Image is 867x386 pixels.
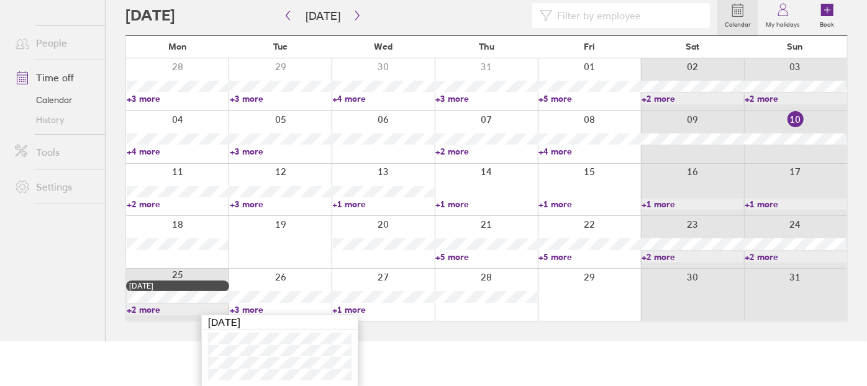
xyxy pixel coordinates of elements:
[758,17,807,29] label: My holidays
[5,110,105,130] a: History
[435,146,537,157] a: +2 more
[717,17,758,29] label: Calendar
[686,42,699,52] span: Sat
[5,174,105,199] a: Settings
[435,199,537,210] a: +1 more
[5,30,105,55] a: People
[230,93,332,104] a: +3 more
[230,146,332,157] a: +3 more
[127,146,229,157] a: +4 more
[333,199,435,210] a: +1 more
[129,282,226,290] div: [DATE]
[479,42,494,52] span: Thu
[813,17,842,29] label: Book
[642,251,743,263] a: +2 more
[745,199,847,210] a: +1 more
[584,42,595,52] span: Fri
[745,251,847,263] a: +2 more
[5,65,105,90] a: Time off
[642,199,743,210] a: +1 more
[127,304,229,315] a: +2 more
[745,93,847,104] a: +2 more
[296,6,350,26] button: [DATE]
[230,199,332,210] a: +3 more
[5,90,105,110] a: Calendar
[168,42,187,52] span: Mon
[435,251,537,263] a: +5 more
[538,93,640,104] a: +5 more
[202,315,358,330] div: [DATE]
[230,304,332,315] a: +3 more
[374,42,393,52] span: Wed
[538,251,640,263] a: +5 more
[333,304,435,315] a: +1 more
[127,199,229,210] a: +2 more
[435,93,537,104] a: +3 more
[333,93,435,104] a: +4 more
[538,199,640,210] a: +1 more
[538,146,640,157] a: +4 more
[273,42,288,52] span: Tue
[5,140,105,164] a: Tools
[552,4,702,27] input: Filter by employee
[788,42,804,52] span: Sun
[642,93,743,104] a: +2 more
[127,93,229,104] a: +3 more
